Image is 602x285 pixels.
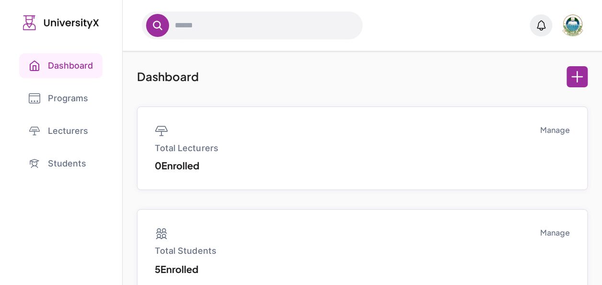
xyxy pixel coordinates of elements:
[540,124,570,136] a: Manage
[137,66,199,87] p: Dashboard
[19,53,102,78] a: Dashboard
[19,86,103,111] a: Programs
[540,227,570,238] a: Manage
[155,244,216,258] p: Total Students
[19,119,103,143] a: Lecturers
[155,142,218,155] p: Total Lecturers
[155,261,216,277] p: 5 Enrolled
[19,151,103,176] a: Students
[23,15,99,30] img: UniversityX
[155,159,218,172] p: 0 Enrolled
